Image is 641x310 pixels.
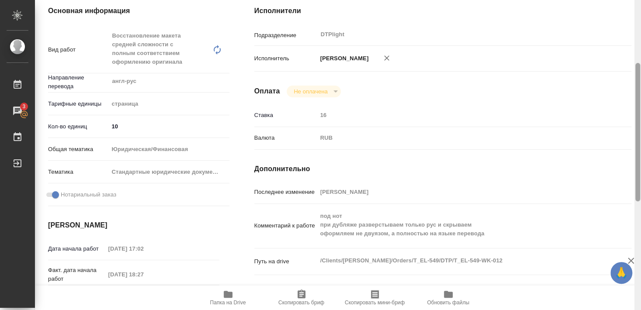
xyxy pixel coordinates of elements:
[105,242,182,255] input: Пустое поле
[48,266,105,283] p: Факт. дата начала работ
[427,300,469,306] span: Обновить файлы
[345,300,405,306] span: Скопировать мини-бриф
[610,262,632,284] button: 🙏
[254,164,631,174] h4: Дополнительно
[254,221,317,230] p: Комментарий к работе
[412,286,485,310] button: Обновить файлы
[108,120,229,133] input: ✎ Введи что-нибудь
[254,257,317,266] p: Путь на drive
[287,86,340,97] div: Не оплачена
[48,73,108,91] p: Направление перевода
[108,142,229,157] div: Юридическая/Финансовая
[317,131,600,145] div: RUB
[48,220,219,231] h4: [PERSON_NAME]
[254,111,317,120] p: Ставка
[338,286,412,310] button: Скопировать мини-бриф
[210,300,246,306] span: Папка на Drive
[17,102,31,111] span: 3
[48,6,219,16] h4: Основная информация
[291,88,330,95] button: Не оплачена
[48,100,108,108] p: Тарифные единицы
[61,190,116,199] span: Нотариальный заказ
[105,268,182,281] input: Пустое поле
[108,165,229,179] div: Стандартные юридические документы, договоры, уставы
[48,145,108,154] p: Общая тематика
[48,245,105,253] p: Дата начала работ
[48,45,108,54] p: Вид работ
[48,122,108,131] p: Кол-во единиц
[48,168,108,176] p: Тематика
[317,54,369,63] p: [PERSON_NAME]
[317,253,600,268] textarea: /Clients/[PERSON_NAME]/Orders/T_EL-549/DTP/T_EL-549-WK-012
[191,286,265,310] button: Папка на Drive
[254,188,317,196] p: Последнее изменение
[2,100,33,122] a: 3
[108,96,229,111] div: страница
[317,186,600,198] input: Пустое поле
[254,54,317,63] p: Исполнитель
[614,264,629,282] span: 🙏
[254,134,317,142] p: Валюта
[317,209,600,241] textarea: под нот при дубляже разверстываем только рус и скрываем оформляем не двуязом, а полностью на язык...
[265,286,338,310] button: Скопировать бриф
[317,109,600,121] input: Пустое поле
[254,86,280,96] h4: Оплата
[254,6,631,16] h4: Исполнители
[377,48,396,68] button: Удалить исполнителя
[254,31,317,40] p: Подразделение
[278,300,324,306] span: Скопировать бриф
